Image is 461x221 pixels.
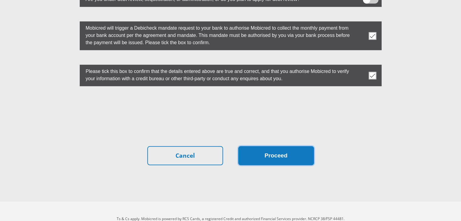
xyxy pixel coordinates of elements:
a: Cancel [147,146,223,165]
iframe: reCAPTCHA [185,101,277,124]
label: Please tick this box to confirm that the details entered above are true and correct, and that you... [80,65,351,84]
button: Proceed [238,146,314,165]
label: Mobicred will trigger a Debicheck mandate request to your bank to authorise Mobicred to collect t... [80,21,351,48]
